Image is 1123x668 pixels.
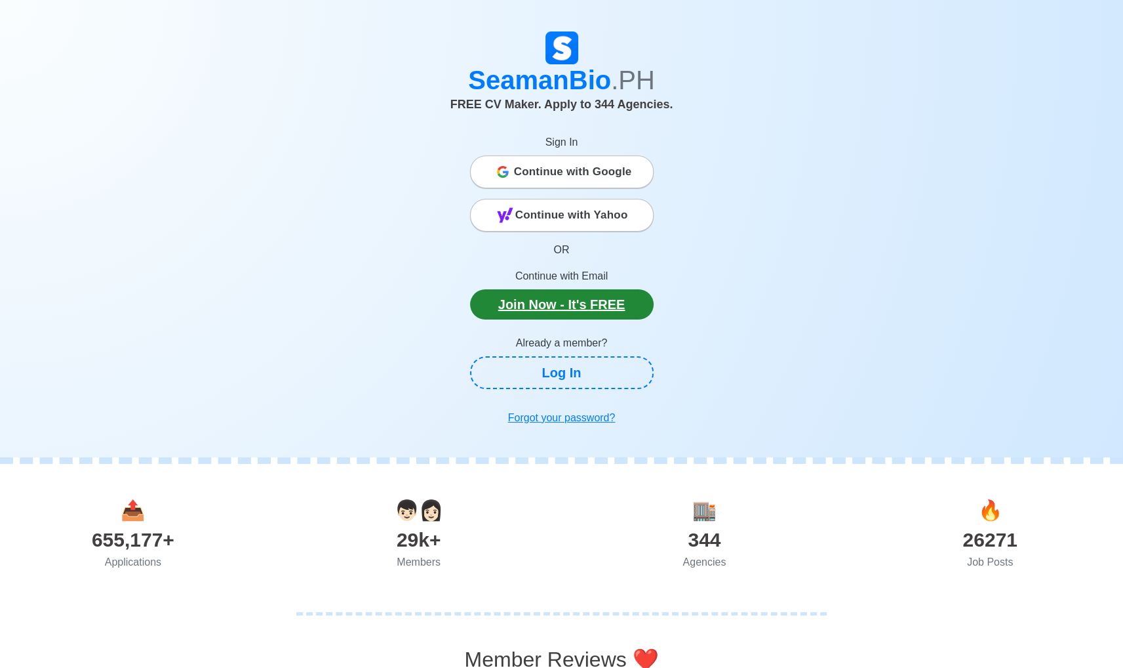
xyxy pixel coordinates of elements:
a: Join Now - It's FREE [470,289,654,320]
h1: SeamanBio [198,64,926,96]
button: Continue with Yahoo [470,199,654,232]
p: Sign In [470,135,654,150]
a: Log In [470,356,654,389]
span: Continue with Yahoo [515,202,628,228]
span: .PH [611,66,655,94]
div: 344 [562,525,848,554]
span: jobs [978,499,1002,521]
button: Continue with Google [470,156,654,188]
div: Agencies [562,554,848,570]
p: Already a member? [470,335,654,351]
p: OR [470,242,654,258]
a: Forgot your password? [470,405,654,431]
span: applications [121,499,145,521]
div: Members [276,554,562,570]
span: FREE CV Maker. Apply to 344 Agencies. [450,98,673,111]
img: Logo [545,31,578,64]
span: agencies [692,499,717,521]
span: users [395,499,443,521]
span: Continue with Google [514,159,632,185]
p: Continue with Email [470,268,654,284]
u: Forgot your password? [508,412,616,423]
div: 29k+ [276,525,562,554]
